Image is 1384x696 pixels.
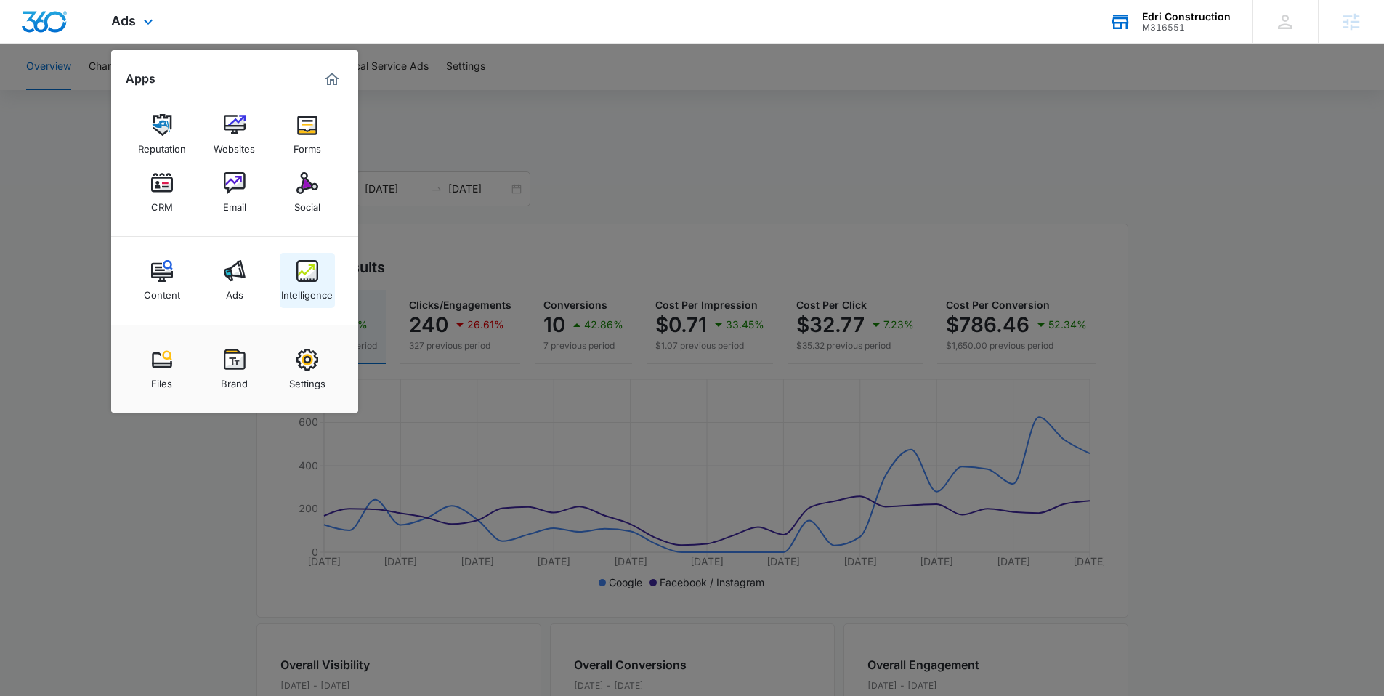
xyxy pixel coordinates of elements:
[289,371,325,389] div: Settings
[221,371,248,389] div: Brand
[320,68,344,91] a: Marketing 360® Dashboard
[151,194,173,213] div: CRM
[134,341,190,397] a: Files
[226,282,243,301] div: Ads
[207,107,262,162] a: Websites
[134,253,190,308] a: Content
[1142,11,1231,23] div: account name
[151,371,172,389] div: Files
[223,194,246,213] div: Email
[207,165,262,220] a: Email
[134,107,190,162] a: Reputation
[138,136,186,155] div: Reputation
[281,282,333,301] div: Intelligence
[280,253,335,308] a: Intelligence
[294,194,320,213] div: Social
[134,165,190,220] a: CRM
[144,282,180,301] div: Content
[1142,23,1231,33] div: account id
[214,136,255,155] div: Websites
[126,72,155,86] h2: Apps
[294,136,321,155] div: Forms
[111,13,136,28] span: Ads
[280,341,335,397] a: Settings
[280,165,335,220] a: Social
[207,341,262,397] a: Brand
[207,253,262,308] a: Ads
[280,107,335,162] a: Forms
